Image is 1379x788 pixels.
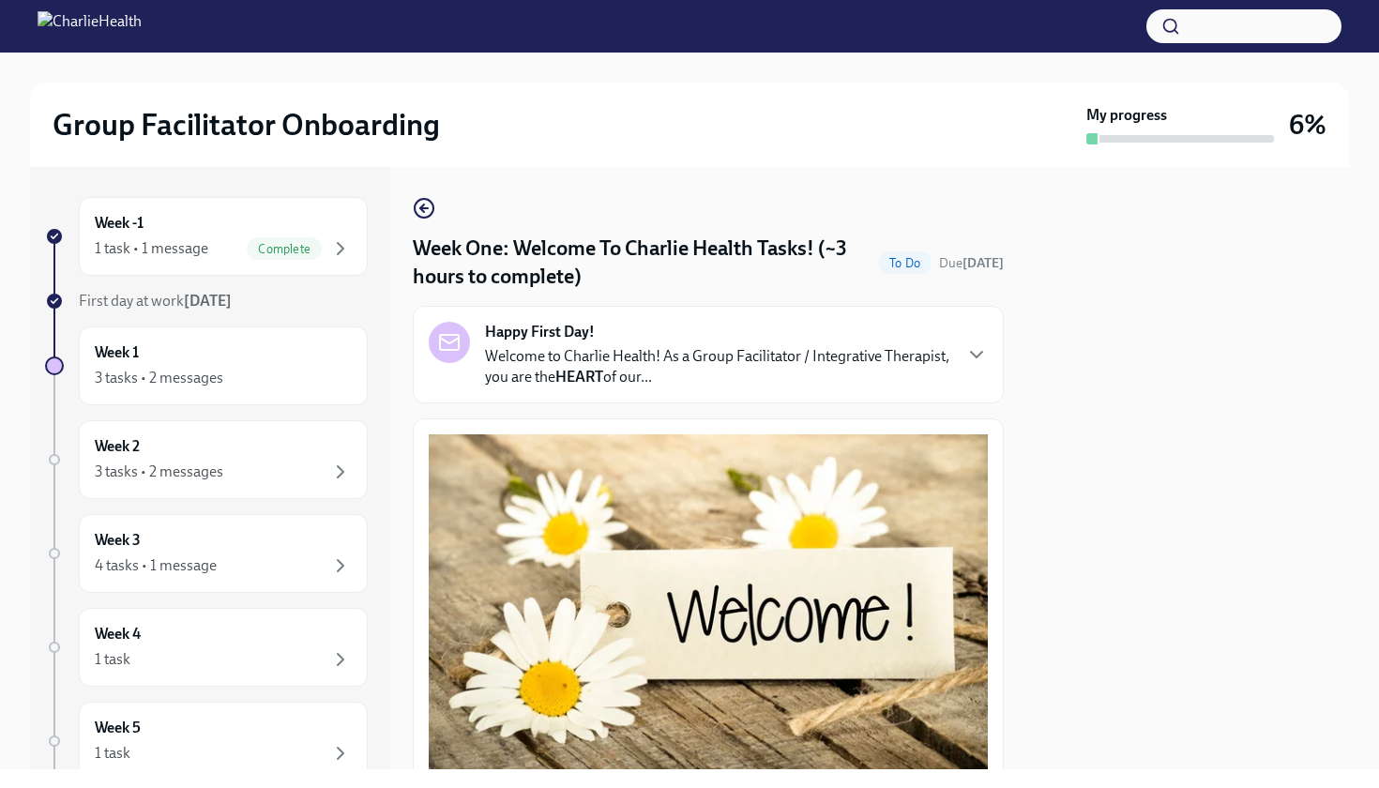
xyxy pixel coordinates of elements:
[485,346,950,387] p: Welcome to Charlie Health! As a Group Facilitator / Integrative Therapist, you are the of our...
[95,238,208,259] div: 1 task • 1 message
[38,11,142,41] img: CharlieHealth
[95,462,223,482] div: 3 tasks • 2 messages
[45,608,368,687] a: Week 41 task
[45,420,368,499] a: Week 23 tasks • 2 messages
[45,514,368,593] a: Week 34 tasks • 1 message
[95,530,141,551] h6: Week 3
[79,292,232,310] span: First day at work
[555,368,603,386] strong: HEART
[95,743,130,764] div: 1 task
[939,255,1004,271] span: Due
[429,434,988,770] button: Zoom image
[962,255,1004,271] strong: [DATE]
[45,291,368,311] a: First day at work[DATE]
[184,292,232,310] strong: [DATE]
[95,436,140,457] h6: Week 2
[485,322,595,342] strong: Happy First Day!
[95,213,144,234] h6: Week -1
[45,702,368,780] a: Week 51 task
[95,555,217,576] div: 4 tasks • 1 message
[1086,105,1167,126] strong: My progress
[878,256,932,270] span: To Do
[95,368,223,388] div: 3 tasks • 2 messages
[95,342,139,363] h6: Week 1
[95,649,130,670] div: 1 task
[95,718,141,738] h6: Week 5
[1289,108,1326,142] h3: 6%
[95,624,141,644] h6: Week 4
[45,326,368,405] a: Week 13 tasks • 2 messages
[939,254,1004,272] span: September 15th, 2025 09:00
[45,197,368,276] a: Week -11 task • 1 messageComplete
[53,106,440,144] h2: Group Facilitator Onboarding
[413,235,871,291] h4: Week One: Welcome To Charlie Health Tasks! (~3 hours to complete)
[247,242,322,256] span: Complete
